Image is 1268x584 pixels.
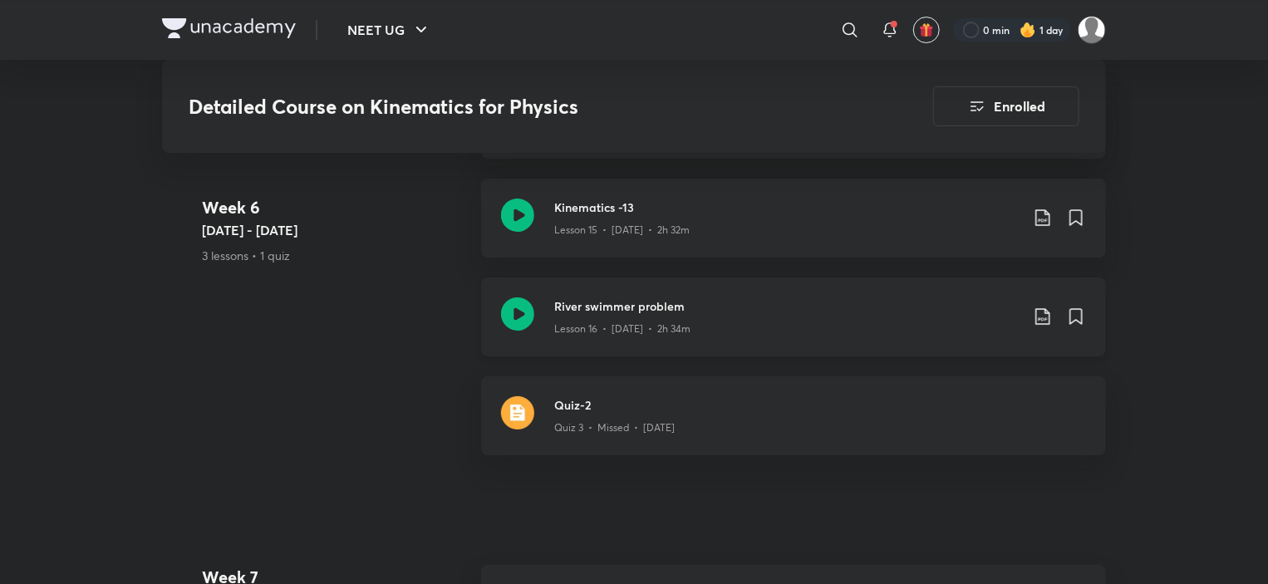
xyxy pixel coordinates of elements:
[554,199,1020,216] h3: Kinematics -13
[919,22,934,37] img: avatar
[481,277,1106,376] a: River swimmer problemLesson 16 • [DATE] • 2h 34m
[481,376,1106,475] a: quizQuiz-2Quiz 3 • Missed • [DATE]
[933,86,1079,126] button: Enrolled
[554,297,1020,315] h3: River swimmer problem
[189,95,839,119] h3: Detailed Course on Kinematics for Physics
[554,420,675,435] p: Quiz 3 • Missed • [DATE]
[202,220,468,240] h5: [DATE] - [DATE]
[554,223,690,238] p: Lesson 15 • [DATE] • 2h 32m
[202,195,468,220] h4: Week 6
[1078,16,1106,44] img: Kebir Hasan Sk
[337,13,441,47] button: NEET UG
[202,247,468,264] p: 3 lessons • 1 quiz
[162,18,296,38] img: Company Logo
[554,321,691,336] p: Lesson 16 • [DATE] • 2h 34m
[162,18,296,42] a: Company Logo
[481,179,1106,277] a: Kinematics -13Lesson 15 • [DATE] • 2h 32m
[501,396,534,429] img: quiz
[913,17,940,43] button: avatar
[554,396,1086,414] h3: Quiz-2
[1020,22,1036,38] img: streak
